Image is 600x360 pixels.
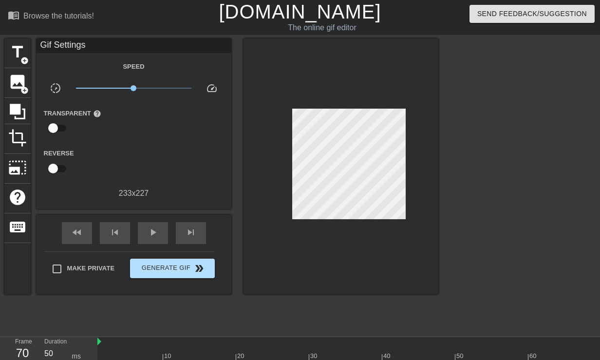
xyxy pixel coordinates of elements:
[37,188,231,199] div: 233 x 227
[23,12,94,20] div: Browse the tutorials!
[44,149,74,158] label: Reverse
[8,188,27,207] span: help
[44,109,101,118] label: Transparent
[205,22,440,34] div: The online gif editor
[71,227,83,238] span: fast_rewind
[477,8,587,20] span: Send Feedback/Suggestion
[123,62,144,72] label: Speed
[44,339,67,345] label: Duration
[8,9,19,21] span: menu_book
[219,1,381,22] a: [DOMAIN_NAME]
[20,86,29,95] span: add_circle
[134,263,210,274] span: Generate Gif
[8,158,27,177] span: photo_size_select_large
[67,264,115,273] span: Make Private
[93,110,101,118] span: help
[185,227,197,238] span: skip_next
[109,227,121,238] span: skip_previous
[8,9,94,24] a: Browse the tutorials!
[37,38,231,53] div: Gif Settings
[147,227,159,238] span: play_arrow
[193,263,205,274] span: double_arrow
[50,82,61,94] span: slow_motion_video
[469,5,595,23] button: Send Feedback/Suggestion
[8,43,27,61] span: title
[8,218,27,236] span: keyboard
[20,57,29,65] span: add_circle
[206,82,218,94] span: speed
[130,259,214,278] button: Generate Gif
[8,73,27,91] span: image
[8,129,27,147] span: crop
